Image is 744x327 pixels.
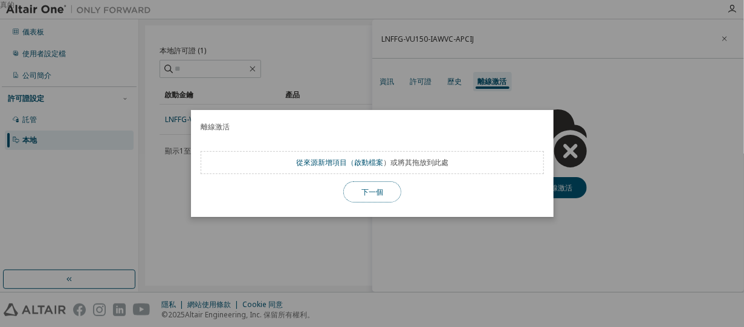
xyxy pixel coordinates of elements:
font: ）或將其拖放到此處 [383,157,448,167]
font: 啟動檔案 [354,157,383,167]
button: 下一個 [343,181,401,202]
font: 新增項目（ [318,157,354,167]
font: 下一個 [361,187,383,197]
font: 離線激活 [201,121,230,132]
font: 從來源 [296,157,318,167]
